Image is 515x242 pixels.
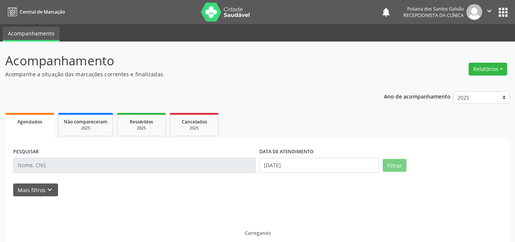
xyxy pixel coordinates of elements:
p: Acompanhamento [5,51,359,70]
button: Filtrar [383,159,406,172]
button:  [482,4,497,20]
span: Central de Marcação [20,9,65,15]
p: Ano de acompanhamento [384,91,451,101]
div: 2025 [123,125,160,131]
span: Cancelados [182,119,207,125]
label: DATA DE ATENDIMENTO [259,146,314,158]
i:  [485,7,494,15]
a: Central de Marcação [5,6,65,18]
span: Recepcionista da clínica [403,12,464,18]
input: Nome, CNS [13,158,256,173]
div: Carregando [245,230,271,236]
button: Relatórios [469,63,507,76]
div: 2025 [175,125,213,131]
i: keyboard_arrow_down [46,186,54,194]
button: Mais filtroskeyboard_arrow_down [13,183,58,197]
input: Selecione um intervalo [259,158,379,173]
button: notifications [381,7,391,17]
a: Acompanhamento [3,27,60,42]
span: Não compareceram [64,119,107,125]
div: 2025 [64,125,107,131]
p: Acompanhe a situação das marcações correntes e finalizadas [5,70,359,78]
label: PESQUISAR [13,146,39,158]
img: img [466,4,482,20]
div: Poliana dos Santos Galvão [403,6,464,12]
span: Agendados [17,119,42,125]
span: Resolvidos [130,119,153,125]
button: apps [497,6,510,19]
